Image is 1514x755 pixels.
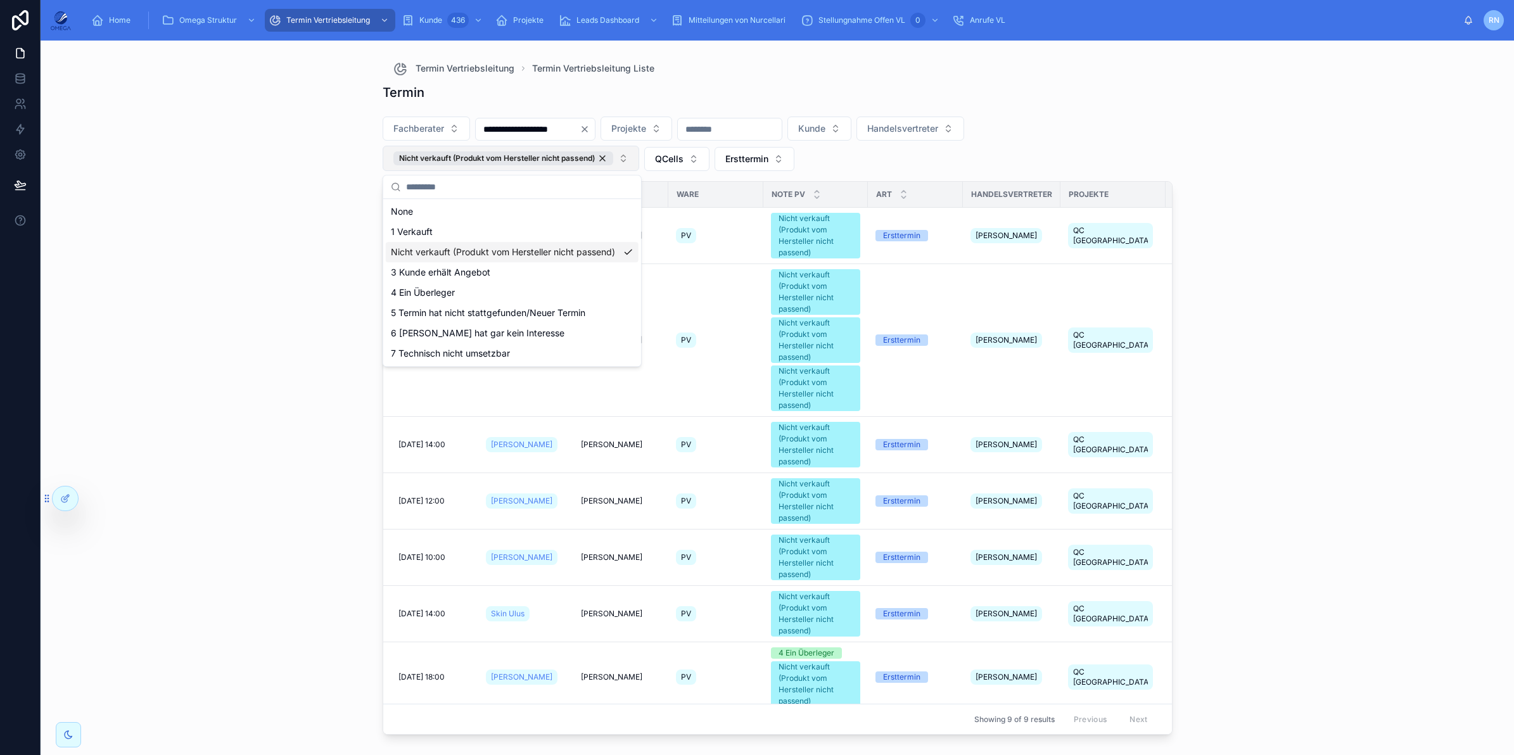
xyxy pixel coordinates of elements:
span: Projekte [1069,189,1109,200]
span: [DATE] 14:00 [398,440,445,450]
div: Nicht verkauft (Produkt vom Hersteller nicht passend) [779,591,853,637]
span: QC [GEOGRAPHIC_DATA]/[GEOGRAPHIC_DATA] [1073,435,1148,455]
a: Mitteilungen von Nurcellari [667,9,794,32]
div: 436 [447,13,469,28]
a: Projekte [492,9,552,32]
div: Nicht verkauft (Produkt vom Hersteller nicht passend) [779,478,853,524]
div: Nicht verkauft (Produkt vom Hersteller nicht passend) [386,242,639,262]
span: PV [681,440,691,450]
span: Leads Dashboard [576,15,639,25]
span: Art [876,189,892,200]
div: Ersttermin [883,552,920,563]
span: [DATE] 10:00 [398,552,445,562]
span: QCells [655,153,684,165]
span: [PERSON_NAME] [976,672,1037,682]
span: Projekte [611,122,646,135]
span: PV [681,335,691,345]
div: 0 [910,13,926,28]
span: QC [GEOGRAPHIC_DATA] [1073,491,1148,511]
span: [PERSON_NAME] [976,609,1037,619]
button: Select Button [383,146,639,171]
div: 1 Verkauft [386,222,639,242]
span: [PERSON_NAME] [491,552,552,562]
div: Ersttermin [883,671,920,683]
span: QC [GEOGRAPHIC_DATA] [1073,547,1148,568]
button: Select Button [383,117,470,141]
span: [PERSON_NAME] [581,609,642,619]
a: Termin Vertriebsleitung [393,61,514,76]
span: Fachberater [393,122,444,135]
a: [PERSON_NAME] [486,437,557,452]
div: Nicht verkauft (Produkt vom Hersteller nicht passend) [779,535,853,580]
div: 5 Termin hat nicht stattgefunden/Neuer Termin [386,303,639,323]
span: QC [GEOGRAPHIC_DATA] [1073,330,1148,350]
span: Note PV [772,189,805,200]
span: Termin Vertriebsleitung [286,15,370,25]
button: Select Button [856,117,964,141]
span: QC [GEOGRAPHIC_DATA]/[GEOGRAPHIC_DATA] [1073,225,1148,246]
span: Omega Struktur [179,15,237,25]
h1: Termin [383,84,424,101]
div: 4 Ein Überleger [386,282,639,303]
div: None [386,201,639,222]
a: Kunde436 [398,9,489,32]
span: Stellungnahme Offen VL [818,15,905,25]
span: QC [GEOGRAPHIC_DATA] [1073,667,1148,687]
div: Ersttermin [883,230,920,241]
a: Omega Struktur [158,9,262,32]
button: Select Button [715,147,794,171]
span: [PERSON_NAME] [491,672,552,682]
span: PV [681,552,691,562]
button: Unselect NICHT_VERKAUFT_PRODUKT_VOM_HERSTELLER_NICHT_PASSEND [393,151,613,165]
div: Ersttermin [883,495,920,507]
button: Clear [580,124,595,134]
span: PV [681,231,691,241]
span: [PERSON_NAME] [976,335,1037,345]
div: Suggestions [383,199,641,366]
button: Select Button [787,117,851,141]
span: [PERSON_NAME] [581,440,642,450]
span: [PERSON_NAME] [976,231,1037,241]
div: Ersttermin [883,334,920,346]
span: [PERSON_NAME] [976,440,1037,450]
span: Home [109,15,130,25]
div: Nicht verkauft (Produkt vom Hersteller nicht passend) [779,213,853,258]
div: Nicht verkauft (Produkt vom Hersteller nicht passend) [393,151,613,165]
span: Termin Vertriebsleitung [416,62,514,75]
span: Kunde [419,15,442,25]
span: [PERSON_NAME] [581,496,642,506]
span: Skin Ulus [491,609,525,619]
span: [PERSON_NAME] [491,440,552,450]
a: [PERSON_NAME] [486,669,557,685]
span: [DATE] 14:00 [398,609,445,619]
a: Home [87,9,139,32]
span: Kunde [798,122,825,135]
div: 6 [PERSON_NAME] hat gar kein Interesse [386,323,639,343]
div: Nicht verkauft (Produkt vom Hersteller nicht passend) [779,365,853,411]
span: [DATE] 12:00 [398,496,445,506]
button: Select Button [644,147,709,171]
div: Nicht verkauft (Produkt vom Hersteller nicht passend) [779,317,853,363]
span: Anrufe VL [970,15,1005,25]
button: Select Button [601,117,672,141]
a: Anrufe VL [948,9,1014,32]
span: Handelsvertreter [867,122,938,135]
div: Nicht verkauft (Produkt vom Hersteller nicht passend) [779,269,853,315]
div: 7 Technisch nicht umsetzbar [386,343,639,364]
div: Nicht verkauft (Produkt vom Hersteller nicht passend) [779,422,853,467]
a: [PERSON_NAME] [486,550,557,565]
a: Termin Vertriebsleitung Liste [532,62,654,75]
img: App logo [51,10,71,30]
span: PV [681,609,691,619]
span: Projekte [513,15,544,25]
span: Handelsvertreter [971,189,1052,200]
a: Stellungnahme Offen VL0 [797,9,946,32]
a: Leads Dashboard [555,9,665,32]
span: RN [1489,15,1499,25]
span: Mitteilungen von Nurcellari [689,15,786,25]
span: [DATE] 18:00 [398,672,445,682]
span: [PERSON_NAME] [976,496,1037,506]
div: Ersttermin [883,608,920,619]
div: Nicht verkauft (Produkt vom Hersteller nicht passend) [779,661,853,707]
